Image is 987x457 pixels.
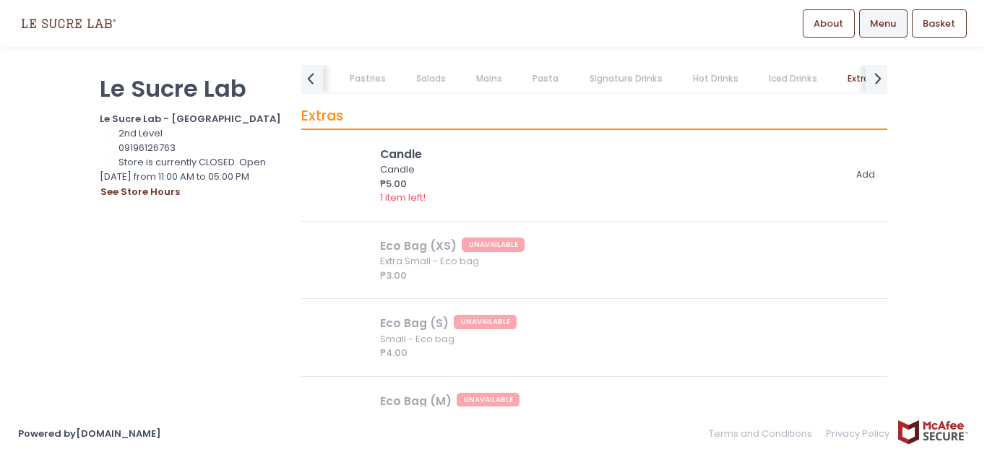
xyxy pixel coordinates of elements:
button: see store hours [100,184,181,200]
div: Candle [380,162,839,177]
span: Menu [870,17,896,31]
p: Le Sucre Lab [100,74,283,103]
a: Terms and Conditions [709,419,819,448]
a: Iced Drinks [755,65,832,92]
a: About [803,9,855,37]
b: Le Sucre Lab - [GEOGRAPHIC_DATA] [100,112,281,126]
div: Candle [380,146,843,162]
a: Menu [859,9,908,37]
a: Mains [462,65,517,92]
a: Privacy Policy [819,419,897,448]
a: Powered by[DOMAIN_NAME] [18,427,161,440]
span: Basket [923,17,955,31]
a: Extras [834,65,889,92]
a: Signature Drinks [575,65,676,92]
img: Candle [306,154,371,197]
div: ₱5.00 [380,177,843,191]
a: Salads [402,65,460,92]
span: 1 item left! [380,191,426,204]
span: About [814,17,843,31]
div: 2nd Level [100,126,283,141]
span: Extras [301,106,343,126]
a: Pastries [335,65,400,92]
a: Hot Drinks [678,65,752,92]
img: mcafee-secure [897,419,969,445]
button: Add [848,163,883,187]
img: logo [18,11,119,36]
a: Pasta [519,65,573,92]
div: Store is currently CLOSED. Open [DATE] from 11:00 AM to 05:00 PM [100,155,283,199]
div: 09196126763 [100,141,283,155]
